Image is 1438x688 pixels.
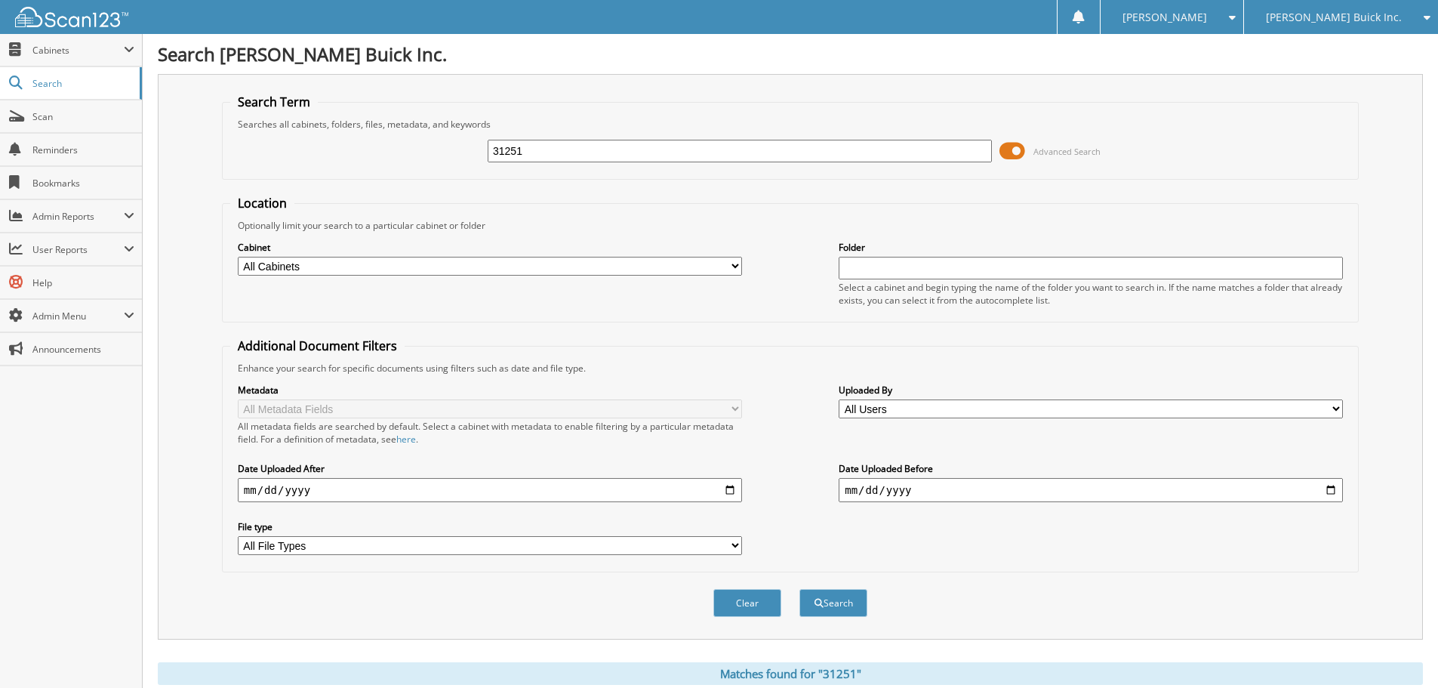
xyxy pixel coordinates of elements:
[238,520,742,533] label: File type
[230,338,405,354] legend: Additional Document Filters
[32,177,134,190] span: Bookmarks
[230,195,294,211] legend: Location
[238,462,742,475] label: Date Uploaded After
[839,462,1343,475] label: Date Uploaded Before
[32,143,134,156] span: Reminders
[158,42,1423,66] h1: Search [PERSON_NAME] Buick Inc.
[32,276,134,289] span: Help
[839,281,1343,307] div: Select a cabinet and begin typing the name of the folder you want to search in. If the name match...
[32,310,124,322] span: Admin Menu
[1122,13,1207,22] span: [PERSON_NAME]
[839,478,1343,502] input: end
[238,420,742,446] div: All metadata fields are searched by default. Select a cabinet with metadata to enable filtering b...
[230,118,1350,131] div: Searches all cabinets, folders, files, metadata, and keywords
[32,243,124,256] span: User Reports
[230,362,1350,375] div: Enhance your search for specific documents using filters such as date and file type.
[1033,146,1101,157] span: Advanced Search
[396,433,416,446] a: here
[238,241,742,254] label: Cabinet
[839,241,1343,254] label: Folder
[158,662,1423,685] div: Matches found for "31251"
[32,110,134,123] span: Scan
[32,343,134,356] span: Announcements
[230,94,318,110] legend: Search Term
[713,589,781,617] button: Clear
[32,77,132,90] span: Search
[32,44,124,57] span: Cabinets
[839,384,1343,396] label: Uploaded By
[32,210,124,223] span: Admin Reports
[238,478,742,502] input: start
[799,589,867,617] button: Search
[15,7,128,27] img: scan123-logo-white.svg
[238,384,742,396] label: Metadata
[1266,13,1402,22] span: [PERSON_NAME] Buick Inc.
[230,219,1350,232] div: Optionally limit your search to a particular cabinet or folder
